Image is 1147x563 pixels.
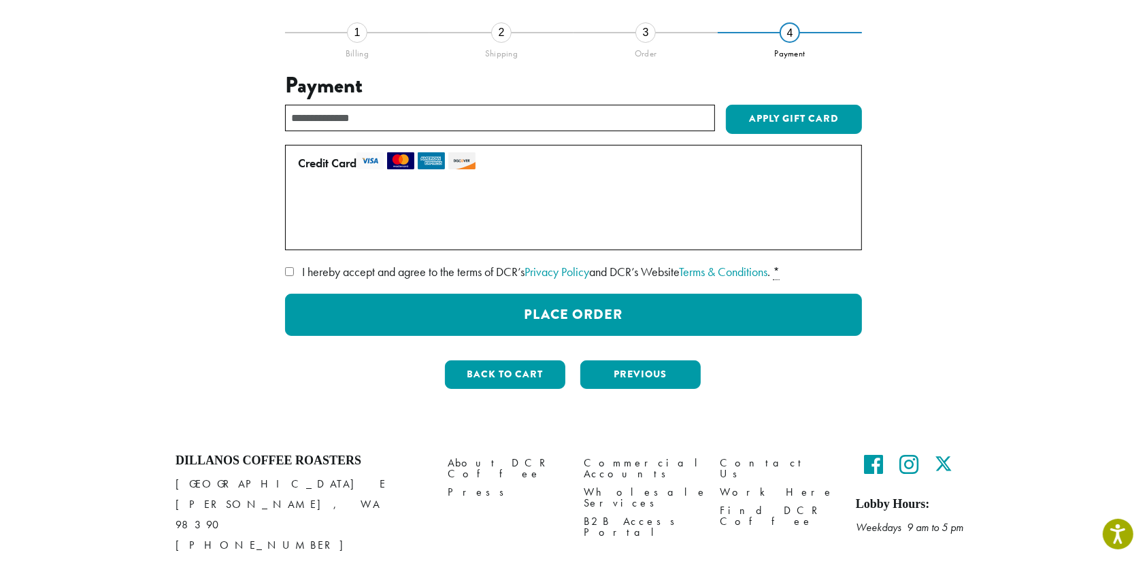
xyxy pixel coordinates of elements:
[285,267,294,276] input: I hereby accept and agree to the terms of DCR’sPrivacy Policyand DCR’s WebsiteTerms & Conditions. *
[429,43,573,59] div: Shipping
[448,483,563,501] a: Press
[856,497,971,512] h5: Lobby Hours:
[285,73,862,99] h3: Payment
[387,152,414,169] img: mastercard
[176,474,427,556] p: [GEOGRAPHIC_DATA] E [PERSON_NAME], WA 98390 [PHONE_NUMBER]
[720,502,835,531] a: Find DCR Coffee
[491,22,512,43] div: 2
[285,43,429,59] div: Billing
[773,264,780,280] abbr: required
[580,360,701,389] button: Previous
[720,483,835,501] a: Work Here
[302,264,770,279] span: I hereby accept and agree to the terms of DCR’s and DCR’s Website .
[726,105,862,135] button: Apply Gift Card
[176,454,427,468] h4: Dillanos Coffee Roasters
[720,454,835,483] a: Contact Us
[448,454,563,483] a: About DCR Coffee
[285,294,862,336] button: Place Order
[573,43,718,59] div: Order
[856,520,963,534] em: Weekdays 9 am to 5 pm
[584,454,699,483] a: Commercial Accounts
[584,483,699,512] a: Wholesale Services
[679,264,767,279] a: Terms & Conditions
[445,360,565,389] button: Back to cart
[780,22,800,43] div: 4
[635,22,656,43] div: 3
[448,152,476,169] img: discover
[418,152,445,169] img: amex
[584,513,699,542] a: B2B Access Portal
[356,152,384,169] img: visa
[718,43,862,59] div: Payment
[525,264,589,279] a: Privacy Policy
[347,22,367,43] div: 1
[298,152,844,174] label: Credit Card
